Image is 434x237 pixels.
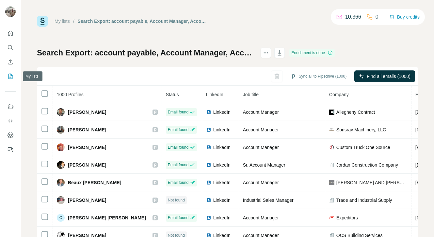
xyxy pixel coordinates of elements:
span: LinkedIn [213,109,231,115]
img: Avatar [57,143,65,151]
span: Job title [243,92,259,97]
span: LinkedIn [213,162,231,168]
button: Feedback [5,144,16,156]
img: Surfe Logo [37,16,48,27]
img: Avatar [57,196,65,204]
span: [PERSON_NAME] [68,126,106,133]
span: Email [415,92,427,97]
span: LinkedIn [213,197,231,203]
img: company-logo [329,110,334,115]
span: Company [329,92,349,97]
span: Expeditors [336,215,358,221]
span: Email found [168,215,188,221]
div: Enrichment is done [289,49,335,57]
span: Trade and Industrial Supply [336,197,392,203]
img: Avatar [57,161,65,169]
img: LinkedIn logo [206,162,211,168]
img: LinkedIn logo [206,110,211,115]
img: LinkedIn logo [206,215,211,220]
button: Enrich CSV [5,56,16,68]
span: Account Manager [243,127,279,132]
span: Industrial Sales Manager [243,198,294,203]
span: Find all emails (1000) [367,73,410,80]
img: LinkedIn logo [206,127,211,132]
button: Find all emails (1000) [354,70,415,82]
span: Account Manager [243,180,279,185]
button: Use Surfe API [5,115,16,127]
li: / [73,18,74,24]
span: [PERSON_NAME] [68,144,106,151]
span: Account Manager [243,110,279,115]
span: Account Manager [243,145,279,150]
span: Email found [168,127,188,133]
button: My lists [5,70,16,82]
button: Use Surfe on LinkedIn [5,101,16,112]
button: Search [5,42,16,53]
span: LinkedIn [213,215,231,221]
span: Beaux [PERSON_NAME] [68,179,121,186]
span: Email found [168,144,188,150]
div: Search Export: account payable, Account Manager, Account Specialist, Senior Account Manager, [GEO... [78,18,207,24]
span: Status [166,92,179,97]
span: Not found [168,197,185,203]
img: company-logo [329,127,334,132]
h1: Search Export: account payable, Account Manager, Account Specialist, Senior Account Manager, [GEO... [37,48,255,58]
img: company-logo [329,180,334,185]
span: [PERSON_NAME] [68,197,106,203]
p: 0 [376,13,378,21]
img: company-logo [329,145,334,150]
span: LinkedIn [206,92,223,97]
div: C [57,214,65,222]
span: Jordan Construction Company [336,162,398,168]
button: Buy credits [389,12,420,22]
img: LinkedIn logo [206,180,211,185]
span: LinkedIn [213,144,231,151]
span: Allegheny Contract [336,109,375,115]
span: Email found [168,180,188,185]
img: Avatar [57,179,65,186]
img: Avatar [5,7,16,17]
span: [PERSON_NAME] AND [PERSON_NAME] Commercial Flooring [336,179,407,186]
span: [PERSON_NAME] [68,109,106,115]
p: 10,366 [345,13,361,21]
span: LinkedIn [213,126,231,133]
button: actions [261,48,271,58]
img: LinkedIn logo [206,198,211,203]
span: Email found [168,109,188,115]
span: [PERSON_NAME] [68,162,106,168]
span: 1000 Profiles [57,92,84,97]
img: Avatar [57,108,65,116]
span: Custom Truck One Source [336,144,390,151]
img: LinkedIn logo [206,145,211,150]
span: Sonsray Machinery, LLC [336,126,386,133]
img: company-logo [329,215,334,220]
span: Account Manager [243,215,279,220]
span: LinkedIn [213,179,231,186]
button: Dashboard [5,129,16,141]
img: Avatar [57,126,65,134]
a: My lists [55,19,70,24]
button: Quick start [5,27,16,39]
span: Sr. Account Manager [243,162,285,168]
span: Email found [168,162,188,168]
button: Sync all to Pipedrive (1000) [286,71,351,81]
span: [PERSON_NAME] [PERSON_NAME] [68,215,146,221]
